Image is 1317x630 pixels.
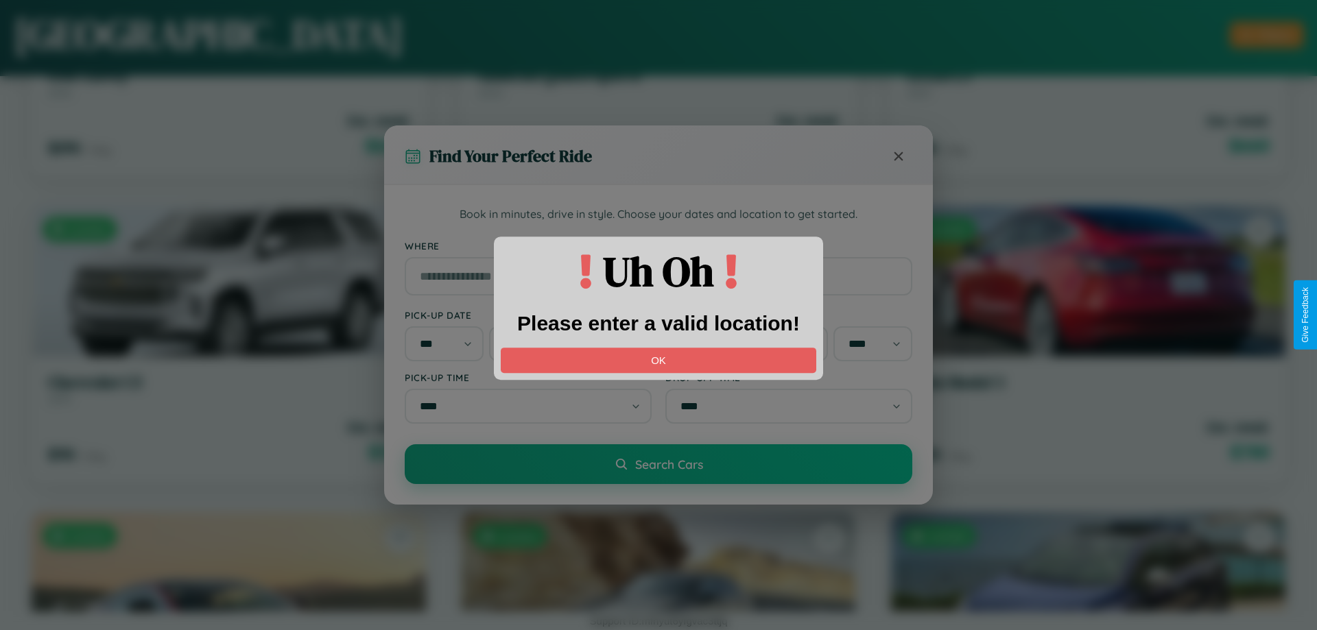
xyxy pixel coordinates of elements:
span: Search Cars [635,457,703,472]
label: Pick-up Date [405,309,652,321]
h3: Find Your Perfect Ride [429,145,592,167]
label: Pick-up Time [405,372,652,383]
label: Where [405,240,912,252]
label: Drop-off Date [665,309,912,321]
label: Drop-off Time [665,372,912,383]
p: Book in minutes, drive in style. Choose your dates and location to get started. [405,206,912,223]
